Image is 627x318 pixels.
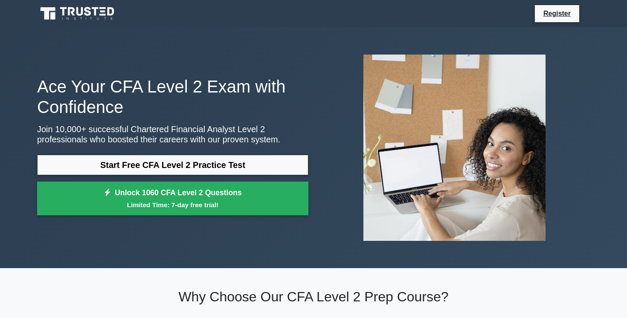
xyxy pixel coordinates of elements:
small: Limited Time: 7-day free trial! [48,200,298,210]
h1: Ace Your CFA Level 2 Exam with Confidence [37,76,308,117]
a: Start Free CFA Level 2 Practice Test [37,155,308,175]
a: Unlock 1060 CFA Level 2 QuestionsLimited Time: 7-day free trial! [37,182,308,216]
p: Join 10,000+ successful Chartered Financial Analyst Level 2 professionals who boosted their caree... [37,124,308,145]
h2: Why Choose Our CFA Level 2 Prep Course? [37,289,590,305]
a: Register [538,8,576,19]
